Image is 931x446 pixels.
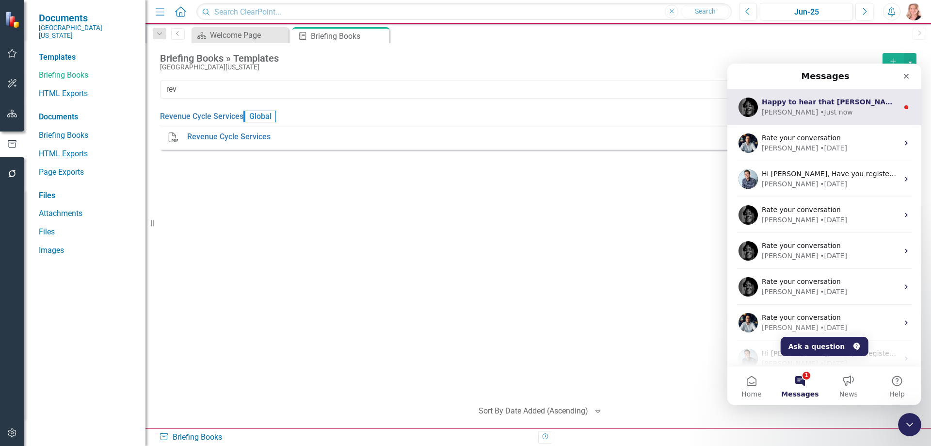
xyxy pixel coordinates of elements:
[11,214,31,233] img: Profile image for Jeff
[34,187,91,198] div: [PERSON_NAME]
[53,273,141,293] button: Ask a question
[187,132,271,143] a: Revenue Cycle Services
[14,327,34,334] span: Home
[34,178,113,186] span: Rate your conversation
[695,7,716,15] span: Search
[39,24,136,40] small: [GEOGRAPHIC_DATA][US_STATE]
[93,80,120,90] div: • [DATE]
[34,34,625,42] span: Happy to hear that [PERSON_NAME], if you encounter any other issues, or have more questions do no...
[93,151,120,162] div: • [DATE]
[93,223,120,233] div: • [DATE]
[159,432,531,443] div: Briefing Books
[160,111,243,122] a: Revenue Cycle Services
[39,12,136,24] span: Documents
[905,3,923,20] img: Tiffany LaCoste
[93,295,120,305] div: • [DATE]
[48,303,97,342] button: Messages
[11,142,31,161] img: Profile image for Jeff
[39,52,136,63] div: Templates
[54,327,91,334] span: Messages
[34,214,113,222] span: Rate your conversation
[93,116,120,126] div: • [DATE]
[760,3,853,20] button: Jun-25
[34,80,91,90] div: [PERSON_NAME]
[763,6,850,18] div: Jun-25
[39,167,136,178] a: Page Exports
[162,327,177,334] span: Help
[11,285,31,305] img: Profile image for Joseph
[5,11,22,28] img: ClearPoint Strategy
[34,142,113,150] span: Rate your conversation
[34,250,113,258] span: Rate your conversation
[93,259,120,269] div: • [DATE]
[93,187,120,198] div: • [DATE]
[34,151,91,162] div: [PERSON_NAME]
[11,70,31,89] img: Profile image for Walter
[11,178,31,197] img: Profile image for Jeff
[311,30,387,42] div: Briefing Books
[112,327,130,334] span: News
[34,295,91,305] div: [PERSON_NAME]
[34,44,91,54] div: [PERSON_NAME]
[145,303,194,342] button: Help
[39,70,136,81] a: Briefing Books
[39,149,136,160] a: HTML Exports
[160,53,878,64] div: Briefing Books » Templates
[34,223,91,233] div: [PERSON_NAME]
[11,249,31,269] img: Profile image for Walter
[39,245,136,256] a: Images
[39,227,136,238] a: Files
[34,70,113,78] span: Rate your conversation
[34,259,91,269] div: [PERSON_NAME]
[11,106,31,125] img: Profile image for Joseph
[210,29,286,41] div: Welcome Page
[160,64,878,71] div: [GEOGRAPHIC_DATA][US_STATE]
[898,413,921,436] iframe: Intercom live chat
[39,112,136,123] div: Documents
[34,116,91,126] div: [PERSON_NAME]
[681,5,729,18] button: Search
[93,44,125,54] div: • Just now
[39,88,136,99] a: HTML Exports
[243,111,276,122] span: Global
[727,64,921,405] iframe: Intercom live chat
[39,130,136,141] a: Briefing Books
[194,29,286,41] a: Welcome Page
[39,208,136,219] a: Attachments
[97,303,145,342] button: News
[39,190,136,201] div: Files
[160,81,841,99] input: Filter Templates...
[196,3,732,20] input: Search ClearPoint...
